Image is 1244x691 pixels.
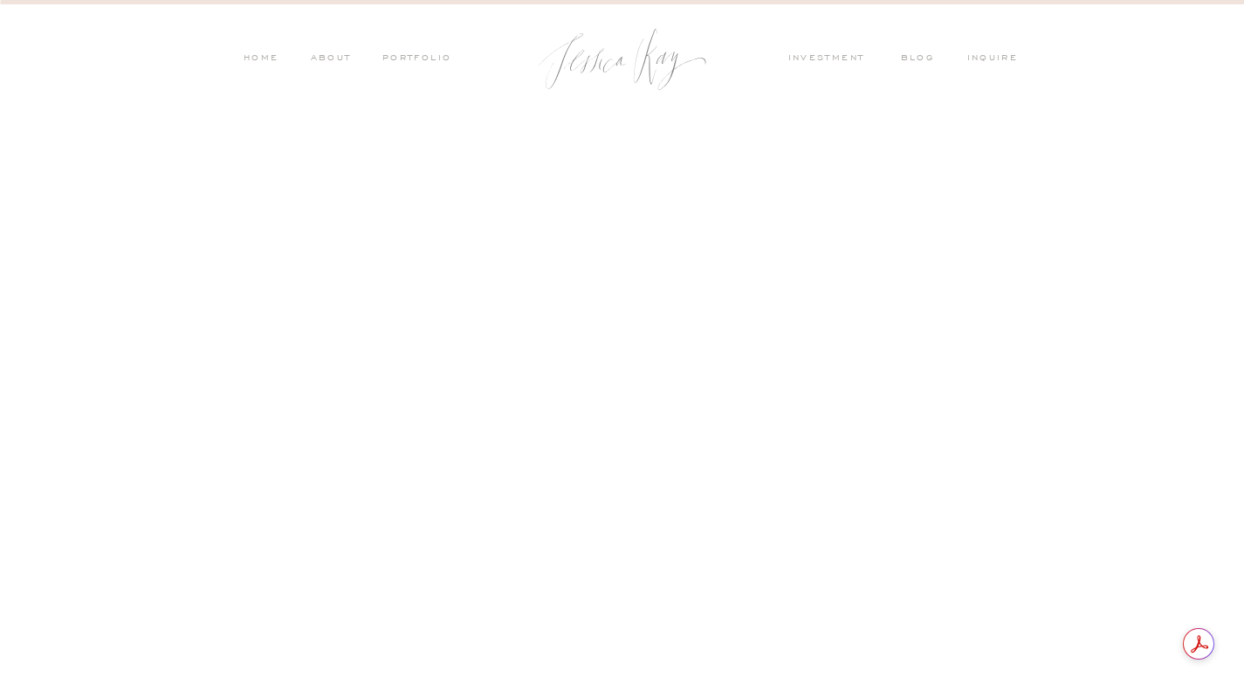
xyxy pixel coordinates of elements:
[306,52,352,67] a: ABOUT
[380,52,452,67] a: PORTFOLIO
[243,52,279,67] a: HOME
[967,52,1027,67] a: inquire
[901,52,946,67] a: blog
[788,52,874,67] a: investment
